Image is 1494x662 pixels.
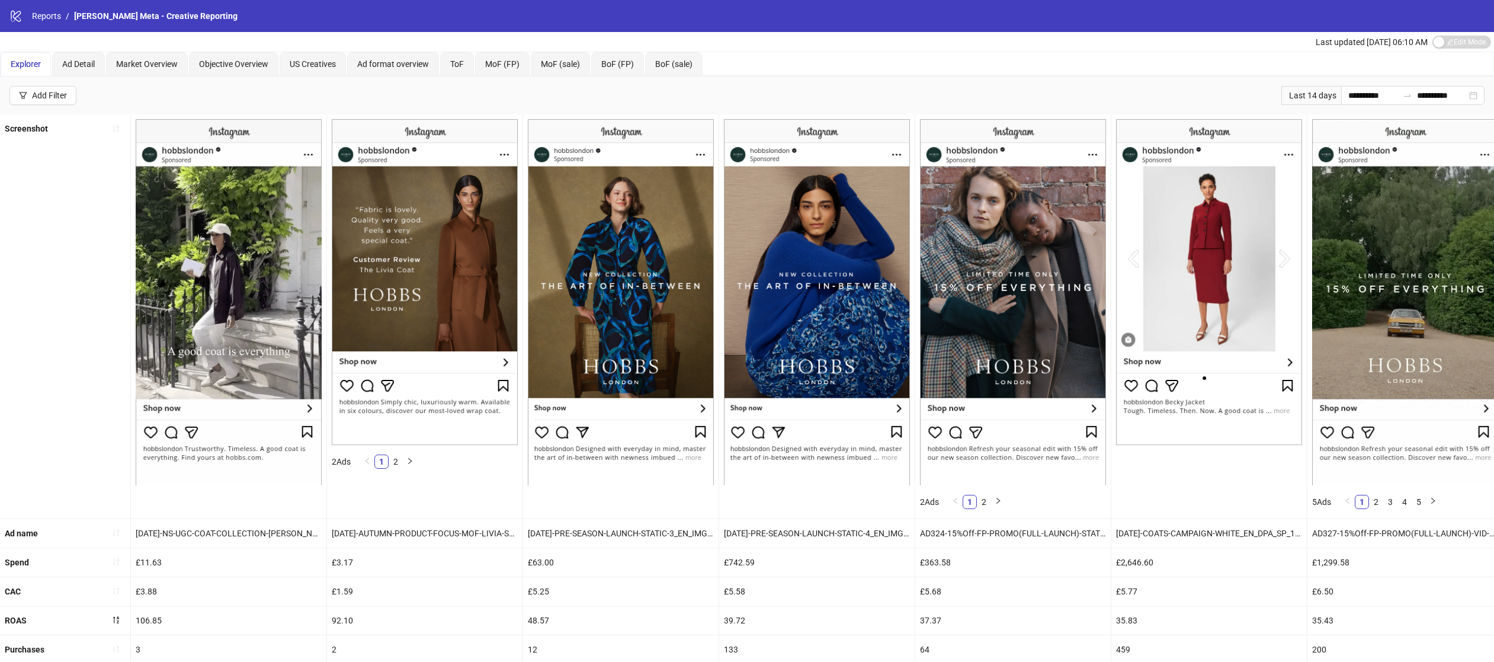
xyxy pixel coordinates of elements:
div: 37.37 [915,606,1111,635]
div: 92.10 [327,606,522,635]
button: left [1341,495,1355,509]
li: 2 [1369,495,1383,509]
b: Ad name [5,529,38,538]
div: [DATE]-AUTUMN-PRODUCT-FOCUS-MOF-LIVIA-STATIC-2_EN_IMG_SP_09092025_F_CC_SC9_USP4_SEASONAL [327,519,522,548]
div: £11.63 [131,548,326,577]
span: MoF (sale) [541,59,580,69]
span: sort-ascending [112,124,120,133]
span: 2 Ads [920,497,939,507]
span: sort-ascending [112,587,120,595]
li: 3 [1383,495,1397,509]
div: [DATE]-PRE-SEASON-LAUNCH-STATIC-4_EN_IMG_NI_28072025_F_CC_SC1_USP10_SEASONAL [719,519,915,548]
img: Screenshot 120234861417320624 [332,119,518,445]
span: BoF (FP) [601,59,634,69]
img: Screenshot 120235258651690624 [1116,119,1302,445]
div: £63.00 [523,548,719,577]
b: Screenshot [5,124,48,133]
div: AD324-15%Off-FP-PROMO(FULL-LAUNCH)-STATIC-2_EN_IMG_SP_24092025_F_CC_SC24_USP1_SALE [915,519,1111,548]
div: 35.83 [1111,606,1307,635]
div: [DATE]-PRE-SEASON-LAUNCH-STATIC-3_EN_IMG_NI_28072025_F_CC_SC1_USP10_SEASONAL [523,519,719,548]
div: £2,646.60 [1111,548,1307,577]
span: sort-ascending [112,645,120,653]
b: CAC [5,587,21,596]
button: right [1426,495,1440,509]
span: right [406,458,413,465]
span: BoF (sale) [655,59,693,69]
span: filter [19,91,27,100]
li: 2 [977,495,991,509]
li: 2 [389,455,403,469]
div: £5.68 [915,577,1111,606]
div: £3.88 [131,577,326,606]
li: 4 [1397,495,1412,509]
div: £363.58 [915,548,1111,577]
img: Screenshot 120231763393290624 [528,119,714,485]
li: Next Page [1426,495,1440,509]
span: US Creatives [290,59,336,69]
li: 1 [963,495,977,509]
li: Previous Page [948,495,963,509]
button: right [403,455,417,469]
span: ToF [450,59,464,69]
li: 1 [1355,495,1369,509]
div: 39.72 [719,606,915,635]
span: right [1429,497,1437,504]
span: sort-ascending [112,558,120,566]
a: 2 [977,495,990,509]
span: Explorer [11,59,41,69]
div: £5.58 [719,577,915,606]
span: Last updated [DATE] 06:10 AM [1316,37,1428,47]
div: Last 14 days [1281,86,1341,105]
span: left [952,497,959,504]
li: Previous Page [1341,495,1355,509]
div: £5.77 [1111,577,1307,606]
button: Add Filter [9,86,76,105]
a: 2 [1370,495,1383,509]
button: left [948,495,963,509]
span: Ad Detail [62,59,95,69]
span: sort-descending [112,616,120,624]
div: [DATE]-NS-UGC-COAT-COLLECTION-[PERSON_NAME]-PAPARAZZI_EN_VID_SP_19092025_F_NSE_SC13_USP9_COATS-CA... [131,519,326,548]
div: 48.57 [523,606,719,635]
div: 106.85 [131,606,326,635]
span: [PERSON_NAME] Meta - Creative Reporting [74,11,238,21]
a: 1 [375,455,388,468]
img: Screenshot 120235511939510624 [136,119,322,485]
span: 2 Ads [332,457,351,466]
img: Screenshot 120235897105880624 [920,119,1106,485]
span: right [995,497,1002,504]
div: £742.59 [719,548,915,577]
a: 5 [1412,495,1425,509]
a: 4 [1398,495,1411,509]
span: swap-right [1403,91,1412,100]
li: / [66,9,69,23]
button: right [991,495,1005,509]
div: £5.25 [523,577,719,606]
a: 3 [1384,495,1397,509]
span: left [1344,497,1351,504]
a: 1 [1355,495,1368,509]
button: left [360,455,374,469]
b: Spend [5,558,29,567]
li: 1 [374,455,389,469]
li: Next Page [403,455,417,469]
span: left [364,458,371,465]
li: Previous Page [360,455,374,469]
b: ROAS [5,616,27,625]
img: Screenshot 120231763419370624 [724,119,910,485]
a: 2 [389,455,402,468]
li: Next Page [991,495,1005,509]
div: Add Filter [32,91,67,100]
a: Reports [30,9,63,23]
span: to [1403,91,1412,100]
a: 1 [963,495,976,509]
div: £3.17 [327,548,522,577]
li: 5 [1412,495,1426,509]
span: Objective Overview [199,59,268,69]
div: [DATE]-COATS-CAMPAIGN-WHITE_EN_DPA_SP_19092025_F_CC_SC3_USP10_COATS-CAMPAIGN [1111,519,1307,548]
span: Ad format overview [357,59,429,69]
b: Purchases [5,645,44,654]
span: 5 Ads [1312,497,1331,507]
span: Market Overview [116,59,178,69]
span: MoF (FP) [485,59,520,69]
